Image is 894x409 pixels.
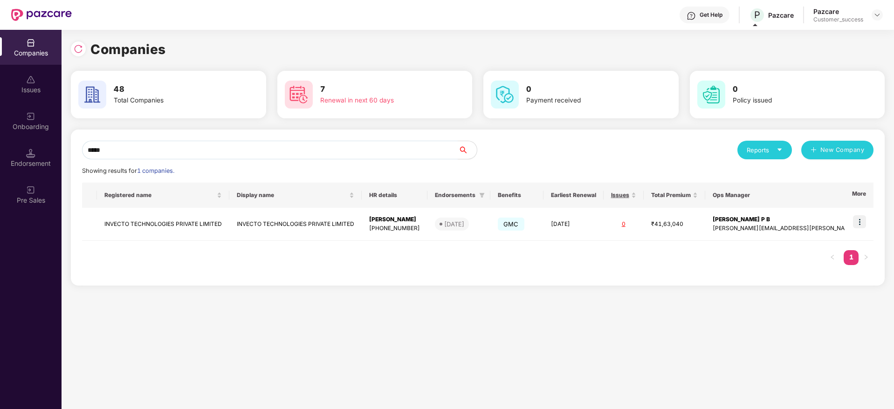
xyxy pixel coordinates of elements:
span: Issues [611,191,629,199]
th: Benefits [490,183,543,208]
th: Registered name [97,183,229,208]
span: Display name [237,191,347,199]
div: [PERSON_NAME] [369,215,420,224]
td: INVECTO TECHNOLOGIES PRIVATE LIMITED [229,208,362,241]
img: svg+xml;base64,PHN2ZyB4bWxucz0iaHR0cDovL3d3dy53My5vcmcvMjAwMC9zdmciIHdpZHRoPSI2MCIgaGVpZ2h0PSI2MC... [697,81,725,109]
span: plus [811,147,817,154]
h1: Companies [90,39,166,60]
span: P [754,9,760,20]
div: Pazcare [768,11,794,20]
li: Previous Page [825,250,840,265]
button: right [859,250,873,265]
div: Reports [747,145,783,155]
div: [PHONE_NUMBER] [369,224,420,233]
span: filter [477,190,487,201]
button: plusNew Company [801,141,873,159]
th: More [845,183,873,208]
img: svg+xml;base64,PHN2ZyB4bWxucz0iaHR0cDovL3d3dy53My5vcmcvMjAwMC9zdmciIHdpZHRoPSI2MCIgaGVpZ2h0PSI2MC... [78,81,106,109]
span: caret-down [777,147,783,153]
img: svg+xml;base64,PHN2ZyB3aWR0aD0iMTQuNSIgaGVpZ2h0PSIxNC41IiB2aWV3Qm94PSIwIDAgMTYgMTYiIGZpbGw9Im5vbm... [26,149,35,158]
th: Display name [229,183,362,208]
span: GMC [498,218,524,231]
img: svg+xml;base64,PHN2ZyBpZD0iSGVscC0zMngzMiIgeG1sbnM9Imh0dHA6Ly93d3cudzMub3JnLzIwMDAvc3ZnIiB3aWR0aD... [687,11,696,20]
td: INVECTO TECHNOLOGIES PRIVATE LIMITED [97,208,229,241]
div: [DATE] [444,219,464,229]
div: ₹41,63,040 [651,220,698,229]
div: Policy issued [733,95,850,106]
img: svg+xml;base64,PHN2ZyB3aWR0aD0iMjAiIGhlaWdodD0iMjAiIHZpZXdCb3g9IjAgMCAyMCAyMCIgZmlsbD0ibm9uZSIgeG... [26,185,35,195]
span: Ops Manager [713,191,894,199]
span: Registered name [104,191,215,199]
span: Showing results for [82,167,174,174]
h3: 0 [526,83,644,95]
span: search [458,146,477,154]
span: Total Premium [651,191,691,199]
span: left [830,254,835,260]
th: Total Premium [644,183,705,208]
button: search [458,141,477,159]
img: svg+xml;base64,PHN2ZyBpZD0iUmVsb2FkLTMyeDMyIiB4bWxucz0iaHR0cDovL3d3dy53My5vcmcvMjAwMC9zdmciIHdpZH... [74,44,83,54]
img: svg+xml;base64,PHN2ZyBpZD0iSXNzdWVzX2Rpc2FibGVkIiB4bWxucz0iaHR0cDovL3d3dy53My5vcmcvMjAwMC9zdmciIH... [26,75,35,84]
th: HR details [362,183,427,208]
img: svg+xml;base64,PHN2ZyB4bWxucz0iaHR0cDovL3d3dy53My5vcmcvMjAwMC9zdmciIHdpZHRoPSI2MCIgaGVpZ2h0PSI2MC... [285,81,313,109]
img: svg+xml;base64,PHN2ZyB3aWR0aD0iMjAiIGhlaWdodD0iMjAiIHZpZXdCb3g9IjAgMCAyMCAyMCIgZmlsbD0ibm9uZSIgeG... [26,112,35,121]
th: Earliest Renewal [543,183,604,208]
img: svg+xml;base64,PHN2ZyBpZD0iRHJvcGRvd24tMzJ4MzIiIHhtbG5zPSJodHRwOi8vd3d3LnczLm9yZy8yMDAwL3N2ZyIgd2... [873,11,881,19]
img: svg+xml;base64,PHN2ZyBpZD0iQ29tcGFuaWVzIiB4bWxucz0iaHR0cDovL3d3dy53My5vcmcvMjAwMC9zdmciIHdpZHRoPS... [26,38,35,48]
span: New Company [820,145,865,155]
span: right [863,254,869,260]
div: Renewal in next 60 days [320,95,438,106]
a: 1 [844,250,859,264]
img: svg+xml;base64,PHN2ZyB4bWxucz0iaHR0cDovL3d3dy53My5vcmcvMjAwMC9zdmciIHdpZHRoPSI2MCIgaGVpZ2h0PSI2MC... [491,81,519,109]
h3: 0 [733,83,850,95]
span: filter [479,192,485,198]
span: Endorsements [435,191,475,199]
span: 1 companies. [137,167,174,174]
div: 0 [611,220,636,229]
div: Payment received [526,95,644,106]
li: Next Page [859,250,873,265]
img: icon [853,215,866,228]
img: New Pazcare Logo [11,9,72,21]
div: Total Companies [114,95,231,106]
div: Pazcare [813,7,863,16]
th: Issues [604,183,644,208]
button: left [825,250,840,265]
div: Get Help [700,11,722,19]
li: 1 [844,250,859,265]
td: [DATE] [543,208,604,241]
h3: 7 [320,83,438,95]
h3: 48 [114,83,231,95]
div: Customer_success [813,16,863,23]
